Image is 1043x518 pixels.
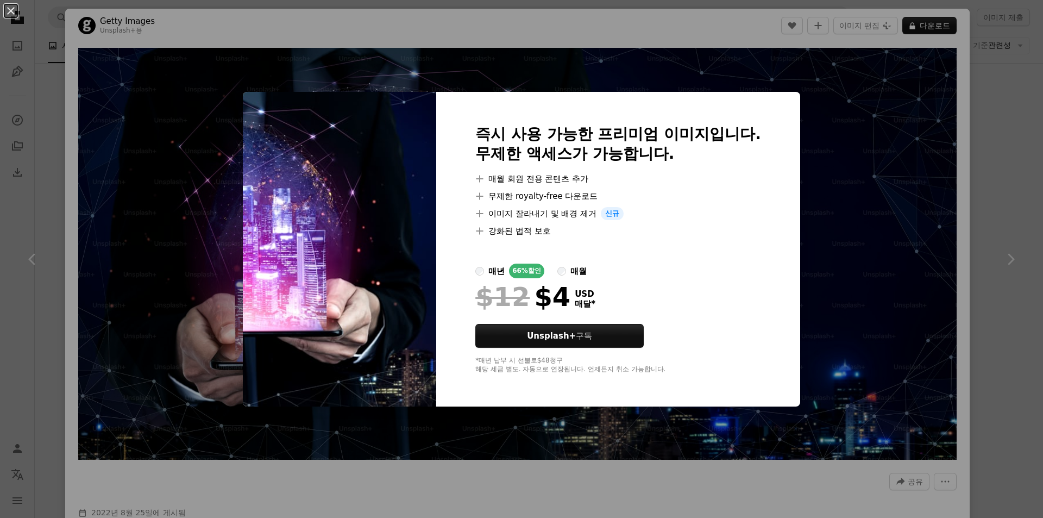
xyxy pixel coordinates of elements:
input: 매월 [557,267,566,276]
span: $12 [475,283,530,311]
div: 66% 할인 [509,264,544,278]
div: 매월 [570,265,587,278]
button: Unsplash+구독 [475,324,644,348]
strong: Unsplash+ [527,331,576,341]
input: 매년66%할인 [475,267,484,276]
span: 신규 [601,207,624,220]
div: 매년 [488,265,505,278]
div: $4 [475,283,570,311]
div: *매년 납부 시 선불로 $48 청구 해당 세금 별도. 자동으로 연장됩니다. 언제든지 취소 가능합니다. [475,357,761,374]
li: 무제한 royalty-free 다운로드 [475,190,761,203]
img: premium_photo-1661421687248-7bb863c60723 [243,92,436,407]
li: 이미지 잘라내기 및 배경 제거 [475,207,761,220]
span: USD [575,289,595,299]
h2: 즉시 사용 가능한 프리미엄 이미지입니다. 무제한 액세스가 가능합니다. [475,124,761,164]
li: 매월 회원 전용 콘텐츠 추가 [475,172,761,185]
li: 강화된 법적 보호 [475,224,761,238]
